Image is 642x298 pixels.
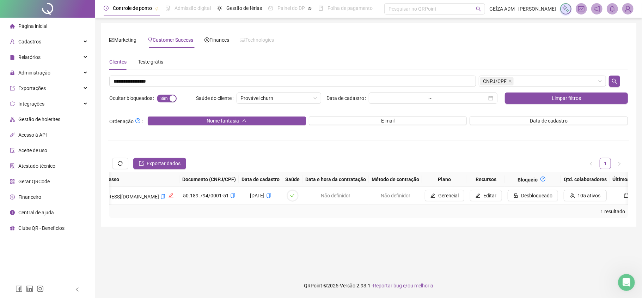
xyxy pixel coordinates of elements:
span: Painel do DP [277,5,305,11]
span: calendar [624,193,629,198]
span: search [476,6,481,12]
span: GEÍZA ADM - [PERSON_NAME] [489,5,556,13]
span: fund [578,6,585,12]
span: left [589,162,593,166]
span: edit [430,193,435,198]
div: Bloqueio [508,175,558,184]
button: Data de cadastro [470,117,628,125]
th: Plano [422,172,467,187]
th: Qtd. colaboradores [561,172,610,187]
span: up [242,118,247,123]
span: Central de ajuda [18,210,54,215]
footer: QRPoint © 2025 - 2.93.1 - [95,273,642,298]
span: Atestado técnico [18,163,55,169]
button: copiar [230,192,235,199]
span: left [75,287,80,292]
span: Exportar dados [147,160,181,167]
img: sparkle-icon.fc2bf0ac1784a2077858766a79e2daf3.svg [562,5,570,13]
span: linkedin [26,285,33,292]
span: Admissão digital [175,5,211,11]
button: question-circle [538,175,548,183]
span: Data de cadastro [530,117,568,125]
span: Limpar filtros [552,94,581,102]
button: Nome fantasiaup [148,117,306,125]
span: Gestão de férias [226,5,262,11]
span: search [612,78,617,84]
button: sync [112,158,128,169]
span: file [10,55,15,60]
span: question-circle [540,177,545,181]
div: Teste grátis [138,58,163,66]
span: 105 ativos [578,192,601,199]
span: Nome fantasia [207,117,239,125]
span: book [318,6,323,11]
span: apartment [10,117,15,122]
span: Customer Success [148,37,193,43]
span: Finances [204,37,229,43]
span: Aceite de uso [18,148,47,153]
span: [DATE] [250,193,271,198]
th: E-mail de acesso [78,172,179,187]
span: Marketing [109,37,136,43]
span: Versão [340,283,355,288]
a: 1 [600,158,611,169]
span: Não definido! [321,193,350,198]
button: Gerencial [425,190,464,201]
button: Ordenação: [134,117,142,125]
th: Método de contração [369,172,422,187]
span: check [290,193,295,198]
span: Exportações [18,85,46,91]
span: lock [10,70,15,75]
div: Clientes [109,58,127,66]
span: api [10,132,15,137]
span: solution [10,163,15,168]
span: info-circle [10,210,15,215]
span: dollar [204,37,209,42]
span: copy [160,194,165,199]
span: sync [118,161,123,166]
span: Ordenação : [109,117,143,125]
span: Technologies [240,37,274,43]
span: Página inicial [18,23,47,29]
span: Clube QR - Beneficios [18,225,65,231]
iframe: Intercom live chat [618,274,635,291]
span: instagram [37,285,44,292]
span: fund [109,37,114,42]
span: audit [10,148,15,153]
img: 29244 [623,4,633,14]
span: bell [609,6,616,12]
span: notification [594,6,600,12]
span: clock-circle [104,6,109,11]
span: Relatórios [18,54,41,60]
button: Exportar dados [133,158,186,169]
span: edit [476,193,481,198]
button: unlockDesbloqueado [508,190,558,201]
span: export [10,86,15,91]
span: [EMAIL_ADDRESS][DOMAIN_NAME] [81,194,159,199]
div: 1 resultado [112,208,625,215]
button: E-mail [309,117,467,125]
span: facebook [16,285,23,292]
span: E-mail [381,117,395,125]
button: copiar [160,193,165,201]
span: question-circle [135,118,140,123]
span: gift [10,226,15,231]
span: Gestão de holerites [18,117,60,122]
span: Reportar bug e/ou melhoria [373,283,433,288]
button: copiar [266,192,271,199]
span: 50.189.794/0001-51 [183,193,235,198]
span: Acesso à API [18,132,47,138]
label: Ocultar bloqueados [109,93,157,104]
span: file-done [165,6,170,11]
span: Editar [483,192,496,199]
span: dashboard [268,6,273,11]
th: Recursos [467,172,505,187]
span: Folha de pagamento [328,5,373,11]
span: user-add [10,39,15,44]
button: left [586,158,597,169]
label: Data de cadastro [326,93,369,104]
th: Data de cadastro [239,172,282,187]
span: sync [10,101,15,106]
li: Página anterior [586,158,597,169]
